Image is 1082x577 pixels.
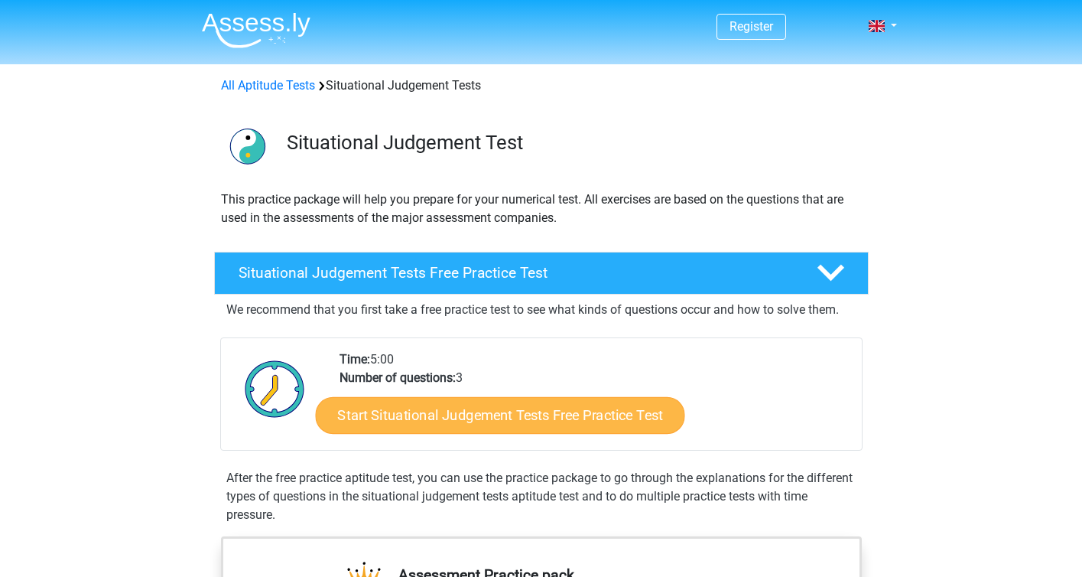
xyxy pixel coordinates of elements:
[215,77,868,95] div: Situational Judgement Tests
[202,12,310,48] img: Assessly
[340,370,456,385] b: Number of questions:
[239,264,792,282] h4: Situational Judgement Tests Free Practice Test
[220,469,863,524] div: After the free practice aptitude test, you can use the practice package to go through the explana...
[729,19,773,34] a: Register
[340,352,370,367] b: Time:
[315,397,684,434] a: Start Situational Judgement Tests Free Practice Test
[226,301,856,319] p: We recommend that you first take a free practice test to see what kinds of questions occur and ho...
[208,252,875,295] a: Situational Judgement Tests Free Practice Test
[236,350,314,427] img: Clock
[328,350,861,450] div: 5:00 3
[215,113,280,178] img: situational judgement tests
[221,191,862,227] p: This practice package will help you prepare for your numerical test. All exercises are based on t...
[287,131,856,155] h3: Situational Judgement Test
[221,78,315,93] a: All Aptitude Tests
